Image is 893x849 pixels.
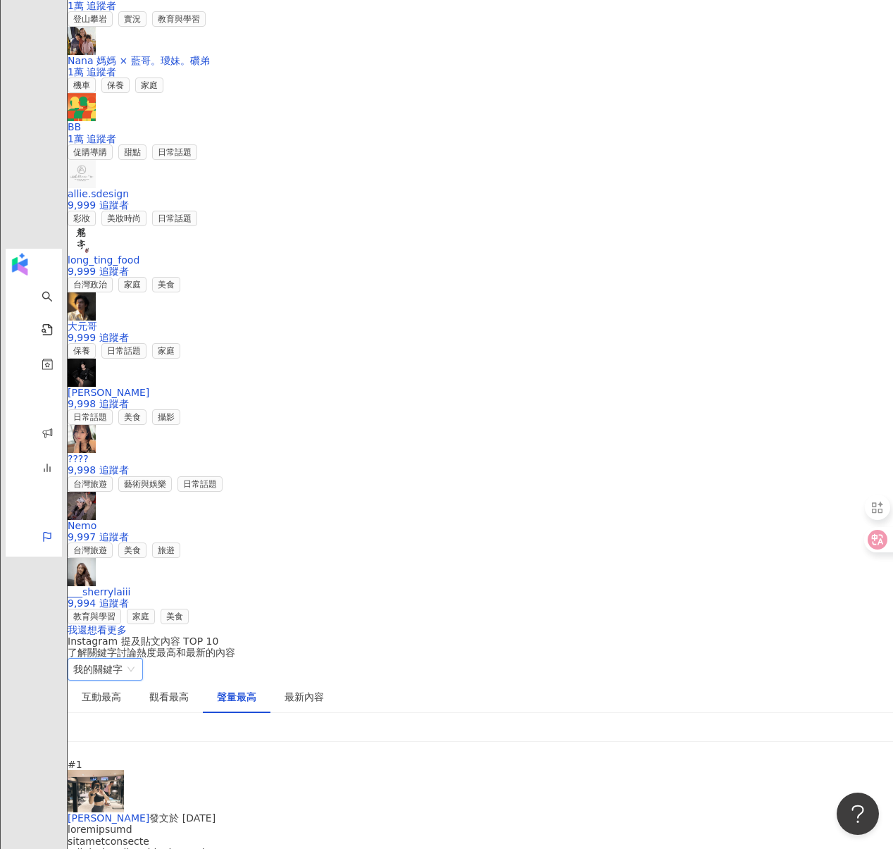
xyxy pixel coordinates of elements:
span: 日常話題 [152,144,197,160]
div: Nana 媽媽 × 藍哥。璦妹。礥弟 [68,55,893,66]
span: 日常話題 [68,409,113,425]
img: KOL Avatar [68,27,96,55]
div: 最新內容 [285,689,324,705]
img: KOL Avatar [68,160,96,188]
span: 美食 [118,543,146,558]
img: KOL Avatar [68,93,96,121]
span: 家庭 [135,78,163,93]
div: 聲量最高 [217,689,256,705]
span: 美妝時尚 [101,211,146,226]
div: long_ting_food [68,254,893,266]
span: 台灣政治 [68,277,113,292]
div: 9,998 追蹤者 [68,464,893,476]
span: 保養 [68,343,96,359]
span: 機車 [68,78,96,93]
a: KOL Avatarallie.sdesign9,999 追蹤者彩妝美妝時尚日常話題 [68,160,893,226]
span: 藝術與娛樂 [118,476,172,492]
a: KOL Avatar___sherrylaiii9,994 追蹤者教育與學習家庭美食 [68,558,893,624]
a: KOL Avatar????9,998 追蹤者台灣旅遊藝術與娛樂日常話題 [68,425,893,491]
img: logo icon [8,253,31,275]
span: 發文於 [DATE] [149,812,216,824]
a: KOL AvatarNemo9,997 追蹤者台灣旅遊美食旅遊 [68,492,893,558]
span: 教育與學習 [68,609,121,624]
span: 實況 [118,11,146,27]
span: 美食 [118,409,146,425]
div: 大元哥 [68,321,893,332]
div: 9,994 追蹤者 [68,597,893,609]
span: 我的關鍵字 [73,659,137,680]
a: KOL Avatarlong_ting_food9,999 追蹤者台灣政治家庭美食 [68,226,893,292]
img: KOL Avatar [68,226,96,254]
img: KOL Avatar [68,359,96,387]
div: #1 [68,759,893,770]
div: 9,998 追蹤者 [68,398,893,409]
span: 家庭 [118,277,146,292]
img: KOL Avatar [68,292,96,321]
a: KOL AvatarBB1萬 追蹤者促購導購甜點日常話題 [68,93,893,159]
span: 促購導購 [68,144,113,160]
span: 家庭 [152,343,180,359]
div: BB [68,121,893,132]
img: KOL Avatar [68,425,96,453]
div: allie.sdesign [68,188,893,199]
div: Instagram 提及貼文內容 TOP 10 [68,636,893,647]
div: 1萬 追蹤者 [68,66,893,78]
div: 了解關鍵字討論熱度最高和最新的內容 [68,647,893,658]
span: 日常話題 [101,343,146,359]
span: 日常話題 [152,211,197,226]
img: KOL Avatar [68,492,96,520]
span: 保養 [101,78,130,93]
div: 9,999 追蹤者 [68,199,893,211]
a: [PERSON_NAME] [68,812,149,824]
span: 甜點 [118,144,146,160]
div: 9,997 追蹤者 [68,531,893,543]
span: 教育與學習 [152,11,206,27]
span: 台灣旅遊 [68,543,113,558]
a: 我還想看更多 [68,624,127,636]
img: post-image [68,770,124,812]
a: KOL AvatarNana 媽媽 × 藍哥。璦妹。礥弟1萬 追蹤者機車保養家庭 [68,27,893,93]
a: KOL Avatar大元哥9,999 追蹤者保養日常話題家庭 [68,292,893,359]
div: 9,999 追蹤者 [68,332,893,343]
span: 攝影 [152,409,180,425]
span: 家庭 [127,609,155,624]
div: ???? [68,453,893,464]
div: 互動最高 [82,689,121,705]
iframe: Help Scout Beacon - Open [837,793,879,835]
div: Nemo [68,520,893,531]
span: 日常話題 [177,476,223,492]
span: 登山攀岩 [68,11,113,27]
div: 9,999 追蹤者 [68,266,893,277]
div: ___sherrylaiii [68,586,893,597]
span: 台灣旅遊 [68,476,113,492]
img: KOL Avatar [68,558,96,586]
div: 觀看最高 [149,689,189,705]
a: KOL Avatar[PERSON_NAME]9,998 追蹤者日常話題美食攝影 [68,359,893,425]
span: 美食 [161,609,189,624]
span: 美食 [152,277,180,292]
div: [PERSON_NAME] [68,387,893,398]
div: 1萬 追蹤者 [68,133,893,144]
a: search [42,290,102,302]
span: 旅遊 [152,543,180,558]
span: 彩妝 [68,211,96,226]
